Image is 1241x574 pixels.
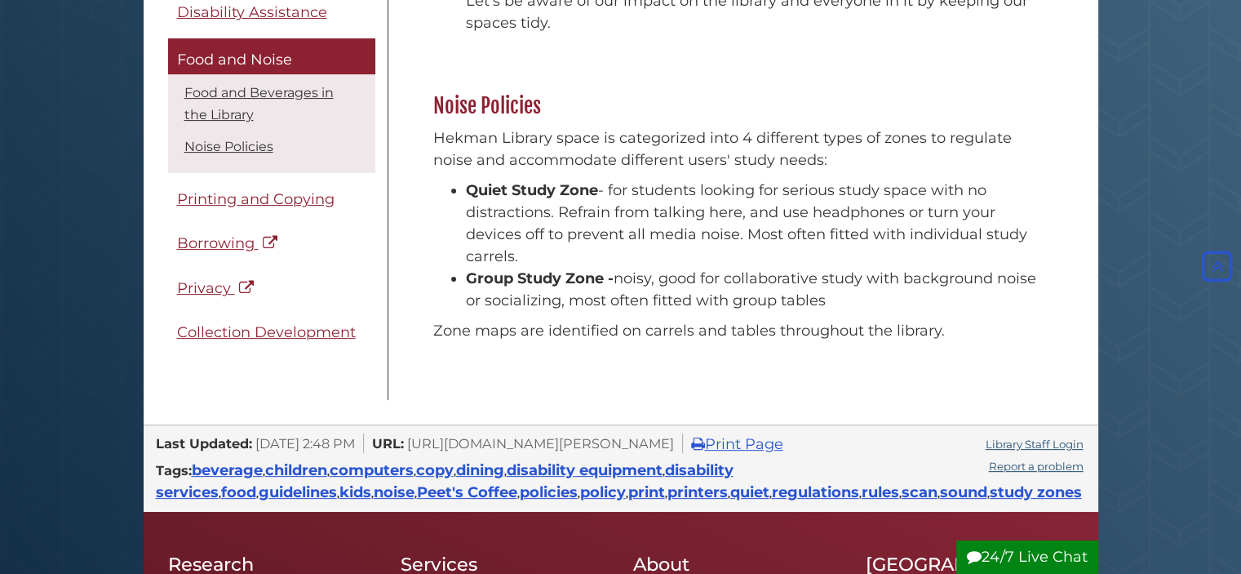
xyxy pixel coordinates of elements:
span: Privacy [177,279,231,297]
i: Print Page [691,437,705,452]
a: Peet's Coffee [417,483,517,501]
a: Back to Top [1198,257,1237,275]
span: Last Updated: [156,435,252,452]
p: Hekman Library space is categorized into 4 different types of zones to regulate noise and accommo... [433,127,1041,171]
a: disability services [156,461,734,501]
a: rules [862,483,899,501]
li: - for students looking for serious study space with no distractions. Refrain from talking here, a... [466,180,1041,268]
a: study zones [990,483,1082,501]
span: , , , , , , , , , , , , , , , , , , , , , [156,466,1082,500]
span: Borrowing [177,234,255,252]
a: disability equipment [507,461,663,479]
a: Collection Development [168,314,375,351]
a: dining [456,461,504,479]
a: Food and Beverages in the Library [184,85,334,122]
a: copy [416,461,454,479]
a: guidelines [259,483,337,501]
a: Printing and Copying [168,181,375,218]
a: regulations [772,483,859,501]
h2: Noise Policies [425,93,1049,119]
a: computers [330,461,414,479]
a: food [221,483,256,501]
span: [URL][DOMAIN_NAME][PERSON_NAME] [407,435,674,452]
a: policy [580,483,626,501]
a: printers [667,483,728,501]
span: Collection Development [177,323,356,341]
a: Privacy [168,270,375,307]
strong: Group Study Zone - [466,269,614,287]
a: Food and Noise [168,38,375,74]
span: Food and Noise [177,51,292,69]
a: Library Staff Login [986,438,1084,451]
a: Print Page [691,435,783,453]
a: Report a problem [989,460,1084,473]
a: scan [902,483,937,501]
span: Printing and Copying [177,190,335,208]
button: 24/7 Live Chat [956,541,1098,574]
strong: Quiet Study Zone [466,181,598,199]
a: Noise Policies [184,139,273,154]
a: quiet [730,483,769,501]
a: sound [940,483,987,501]
span: [DATE] 2:48 PM [255,435,355,452]
a: beverage [192,461,263,479]
li: noisy, good for collaborative study with background noise or socializing, most often fitted with ... [466,268,1041,312]
p: Zone maps are identified on carrels and tables throughout the library. [433,320,1041,342]
a: kids [339,483,371,501]
a: noise [374,483,414,501]
a: children [265,461,327,479]
a: policies [520,483,578,501]
span: Tags: [156,462,192,478]
a: print [628,483,665,501]
a: Borrowing [168,225,375,262]
span: URL: [372,435,404,452]
span: Disability Assistance [177,3,327,21]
